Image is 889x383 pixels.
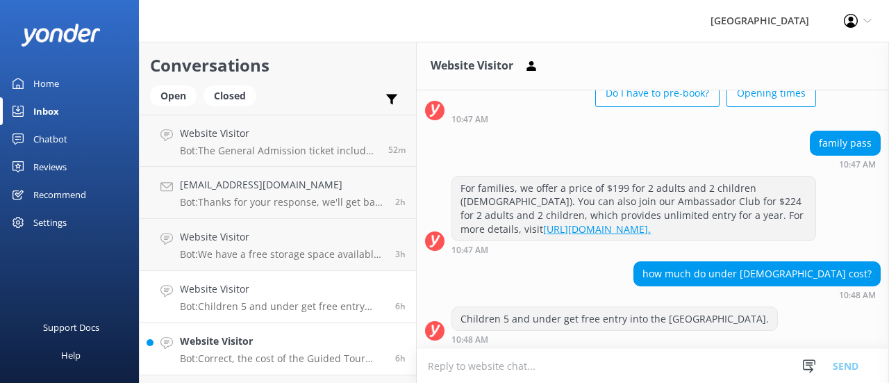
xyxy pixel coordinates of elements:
a: Closed [203,88,263,103]
h4: Website Visitor [180,334,385,349]
button: Opening times [726,79,816,107]
a: Open [150,88,203,103]
strong: 10:48 AM [839,291,876,300]
div: Support Docs [43,313,99,341]
div: how much do under [DEMOGRAPHIC_DATA] cost? [634,262,880,286]
div: Sep 25 2025 10:47am (UTC +12:00) Pacific/Auckland [451,245,816,254]
div: For families, we offer a price of $199 for 2 adults and 2 children ([DEMOGRAPHIC_DATA]). You can ... [452,177,815,241]
div: Children 5 and under get free entry into the [GEOGRAPHIC_DATA]. [452,307,777,331]
a: [EMAIL_ADDRESS][DOMAIN_NAME]Bot:Thanks for your response, we'll get back to you as soon as we can... [140,167,416,219]
strong: 10:47 AM [451,246,488,254]
span: Sep 25 2025 04:00pm (UTC +12:00) Pacific/Auckland [388,144,406,156]
p: Bot: The General Admission ticket includes the Storm Experience, Hägglunds Field Trip, Penguin Re... [180,145,378,157]
div: Home [33,70,59,97]
button: Do I have to pre-book? [595,79,720,107]
div: Sep 25 2025 10:47am (UTC +12:00) Pacific/Auckland [810,159,881,169]
a: Website VisitorBot:Correct, the cost of the Guided Tour includes full General Admission access.6h [140,323,416,375]
div: Help [61,341,81,369]
h4: [EMAIL_ADDRESS][DOMAIN_NAME] [180,177,385,193]
div: Recommend [33,181,86,209]
strong: 10:47 AM [839,161,876,169]
h4: Website Visitor [180,282,385,297]
div: Reviews [33,153,67,181]
strong: 10:47 AM [451,115,488,124]
a: [URL][DOMAIN_NAME]. [543,222,651,236]
p: Bot: We have a free storage space available for you to leave your bags with us while you explore ... [180,248,385,261]
p: Bot: Thanks for your response, we'll get back to you as soon as we can during opening hours. [180,196,385,209]
strong: 10:48 AM [451,336,488,344]
div: Sep 25 2025 10:48am (UTC +12:00) Pacific/Auckland [451,334,778,344]
img: yonder-white-logo.png [21,24,101,47]
div: Sep 25 2025 10:48am (UTC +12:00) Pacific/Auckland [633,290,881,300]
a: Website VisitorBot:The General Admission ticket includes the Storm Experience, Hägglunds Field Tr... [140,115,416,167]
span: Sep 25 2025 01:49pm (UTC +12:00) Pacific/Auckland [395,248,406,260]
div: Closed [203,85,256,106]
a: Website VisitorBot:We have a free storage space available for you to leave your bags with us whil... [140,219,416,271]
a: Website VisitorBot:Children 5 and under get free entry into the [GEOGRAPHIC_DATA].6h [140,271,416,323]
div: Inbox [33,97,59,125]
span: Sep 25 2025 02:19pm (UTC +12:00) Pacific/Auckland [395,196,406,208]
h4: Website Visitor [180,126,378,141]
span: Sep 25 2025 10:48am (UTC +12:00) Pacific/Auckland [395,300,406,312]
h3: Website Visitor [431,57,513,75]
p: Bot: Correct, the cost of the Guided Tour includes full General Admission access. [180,352,385,365]
div: Sep 25 2025 10:47am (UTC +12:00) Pacific/Auckland [451,114,816,124]
div: Chatbot [33,125,67,153]
p: Bot: Children 5 and under get free entry into the [GEOGRAPHIC_DATA]. [180,300,385,313]
div: family pass [811,131,880,155]
div: Open [150,85,197,106]
span: Sep 25 2025 10:30am (UTC +12:00) Pacific/Auckland [395,352,406,364]
h2: Conversations [150,52,406,79]
h4: Website Visitor [180,229,385,245]
div: Settings [33,209,67,236]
